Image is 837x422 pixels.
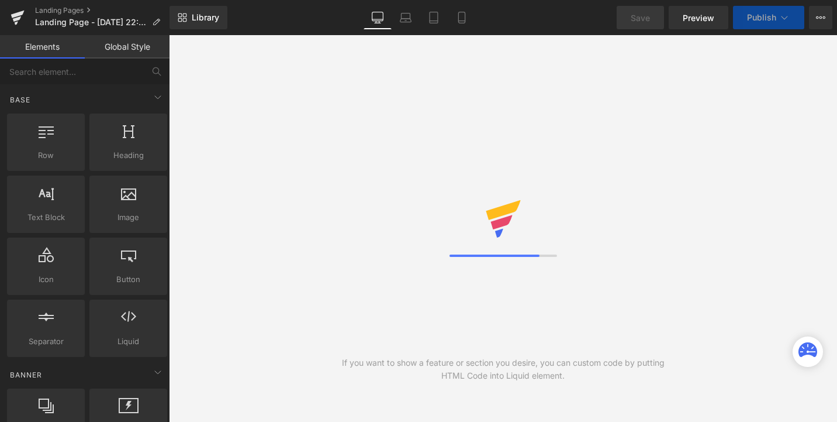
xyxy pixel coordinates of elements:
[170,6,227,29] a: New Library
[11,211,81,224] span: Text Block
[192,12,219,23] span: Library
[11,149,81,162] span: Row
[93,149,164,162] span: Heading
[747,13,776,22] span: Publish
[420,6,448,29] a: Tablet
[85,35,170,59] a: Global Style
[631,12,650,24] span: Save
[35,18,147,27] span: Landing Page - [DATE] 22:39:04
[35,6,170,15] a: Landing Pages
[93,335,164,348] span: Liquid
[448,6,476,29] a: Mobile
[392,6,420,29] a: Laptop
[364,6,392,29] a: Desktop
[733,6,804,29] button: Publish
[11,335,81,348] span: Separator
[669,6,728,29] a: Preview
[683,12,714,24] span: Preview
[93,273,164,286] span: Button
[11,273,81,286] span: Icon
[809,6,832,29] button: More
[9,369,43,380] span: Banner
[93,211,164,224] span: Image
[336,356,670,382] div: If you want to show a feature or section you desire, you can custom code by putting HTML Code int...
[9,94,32,105] span: Base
